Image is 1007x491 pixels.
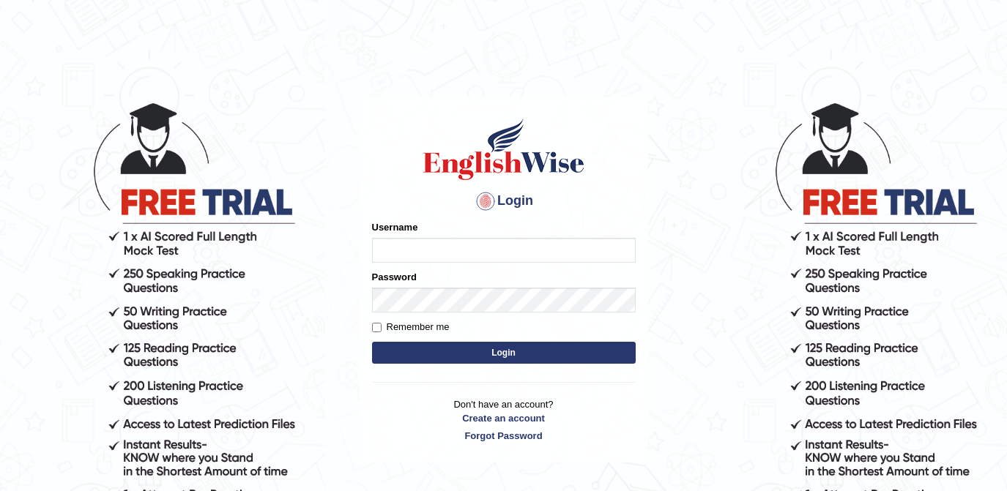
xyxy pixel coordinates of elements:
h4: Login [372,190,636,213]
a: Create an account [372,411,636,425]
label: Password [372,270,417,284]
label: Username [372,220,418,234]
a: Forgot Password [372,429,636,443]
img: Logo of English Wise sign in for intelligent practice with AI [420,116,587,182]
label: Remember me [372,320,450,334]
button: Login [372,342,636,364]
p: Don't have an account? [372,397,636,443]
input: Remember me [372,323,382,332]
